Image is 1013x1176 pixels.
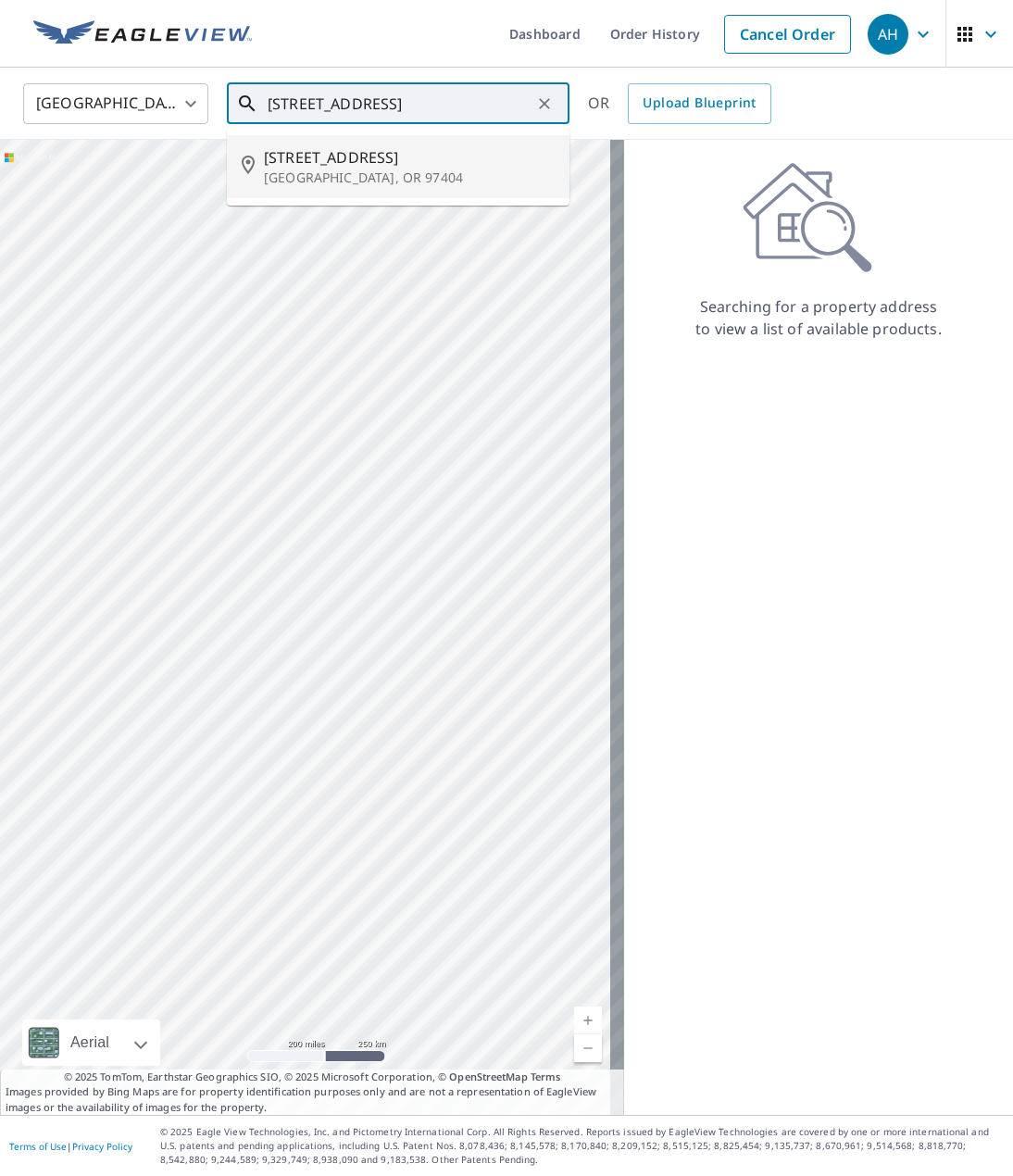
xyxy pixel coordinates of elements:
p: Searching for a property address to view a list of available products. [694,295,943,340]
a: Cancel Order [724,15,851,54]
a: Terms of Use [9,1140,67,1153]
a: OpenStreetMap [449,1070,527,1083]
a: Current Level 5, Zoom Out [574,1034,602,1062]
img: EV Logo [33,20,252,48]
div: Aerial [22,1020,160,1066]
p: [GEOGRAPHIC_DATA], OR 97404 [264,169,555,187]
div: AH [868,14,908,55]
p: © 2025 Eagle View Technologies, Inc. and Pictometry International Corp. All Rights Reserved. Repo... [160,1125,1004,1167]
button: Clear [532,91,557,117]
input: Search by address or latitude-longitude [268,78,532,130]
span: Upload Blueprint [643,92,756,115]
a: Privacy Policy [72,1140,132,1153]
div: OR [588,83,771,124]
div: [GEOGRAPHIC_DATA] [23,78,208,130]
a: Terms [531,1070,561,1083]
div: Aerial [65,1020,115,1066]
span: © 2025 TomTom, Earthstar Geographics SIO, © 2025 Microsoft Corporation, © [64,1070,561,1085]
a: Upload Blueprint [628,83,770,124]
a: Current Level 5, Zoom In [574,1007,602,1034]
span: [STREET_ADDRESS] [264,146,555,169]
p: | [9,1141,132,1152]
